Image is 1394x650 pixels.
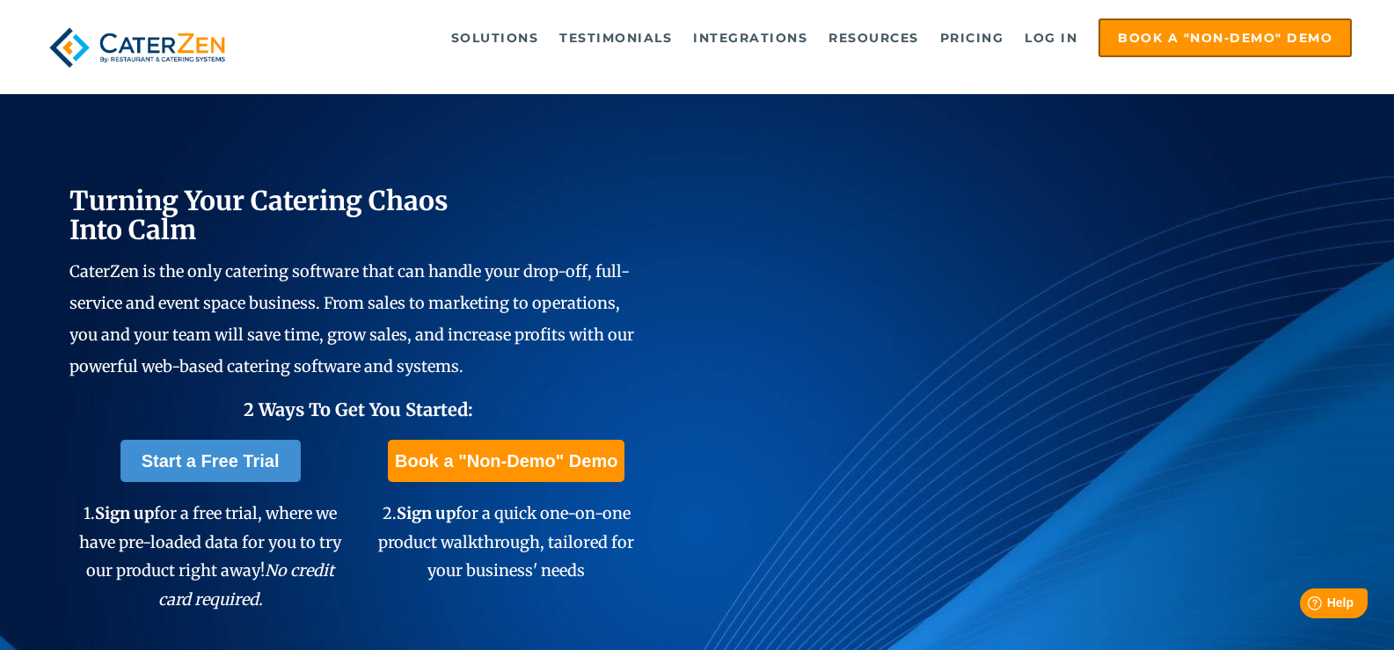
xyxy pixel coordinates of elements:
[1098,18,1352,57] a: Book a "Non-Demo" Demo
[266,18,1352,57] div: Navigation Menu
[820,20,928,55] a: Resources
[1016,20,1086,55] a: Log in
[69,261,634,376] span: CaterZen is the only catering software that can handle your drop-off, full-service and event spac...
[158,560,335,609] em: No credit card required.
[244,398,473,420] span: 2 Ways To Get You Started:
[397,503,456,523] span: Sign up
[388,440,624,482] a: Book a "Non-Demo" Demo
[378,503,634,581] span: 2. for a quick one-on-one product walkthrough, tailored for your business' needs
[931,20,1013,55] a: Pricing
[1237,581,1375,631] iframe: Help widget launcher
[551,20,681,55] a: Testimonials
[69,184,449,246] span: Turning Your Catering Chaos Into Calm
[442,20,548,55] a: Solutions
[42,18,232,77] img: caterzen
[95,503,154,523] span: Sign up
[684,20,816,55] a: Integrations
[79,503,341,609] span: 1. for a free trial, where we have pre-loaded data for you to try our product right away!
[120,440,301,482] a: Start a Free Trial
